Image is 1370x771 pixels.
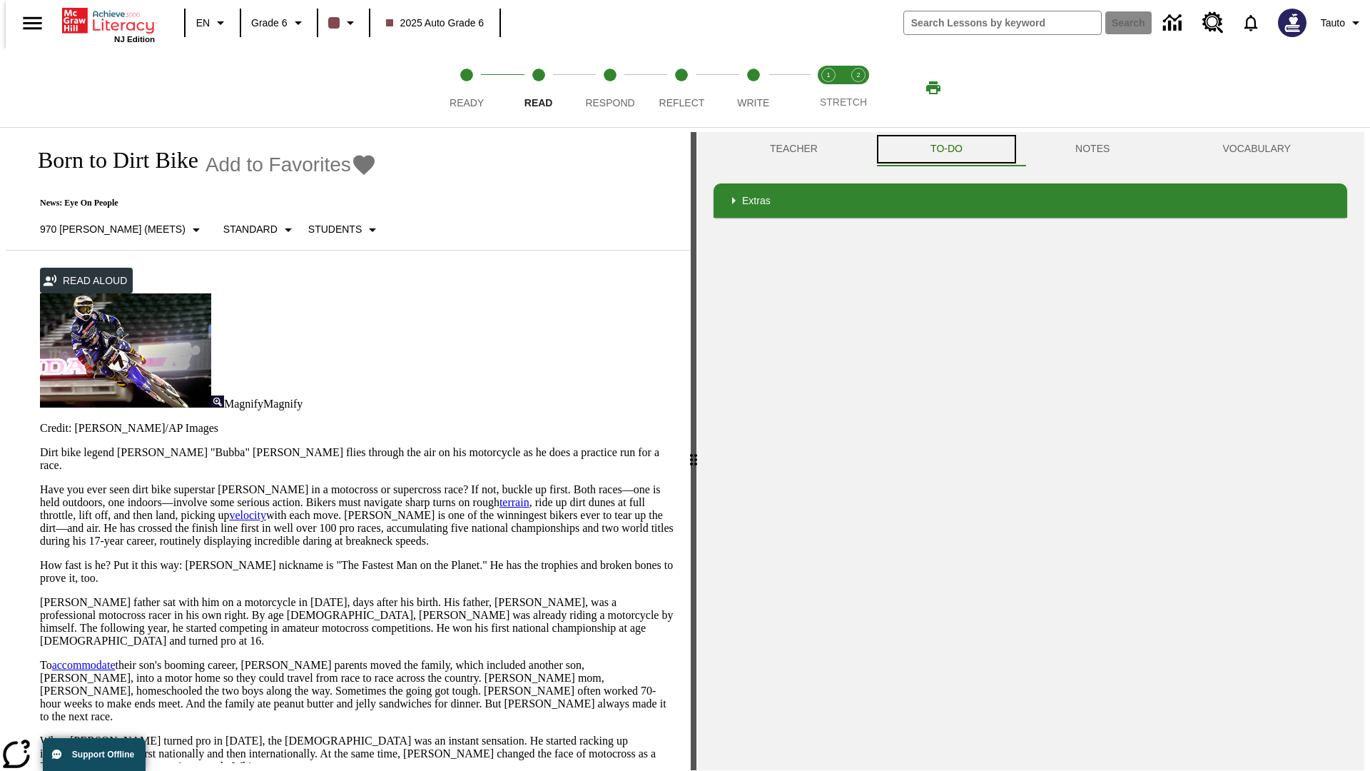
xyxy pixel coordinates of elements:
[820,96,867,108] span: STRETCH
[1019,132,1166,166] button: NOTES
[23,147,198,173] h1: Born to Dirt Bike
[40,483,674,548] p: Have you ever seen dirt bike superstar [PERSON_NAME] in a motocross or supercross race? If not, b...
[524,97,553,109] span: Read
[223,222,278,237] p: Standard
[11,2,54,44] button: Open side menu
[40,596,674,647] p: [PERSON_NAME] father sat with him on a motorcycle in [DATE], days after his birth. His father, [P...
[904,11,1101,34] input: search field
[714,183,1347,218] div: Extras
[712,49,795,127] button: Write step 5 of 5
[856,71,860,79] text: 2
[40,293,211,408] img: Motocross racer James Stewart flies through the air on his dirt bike.
[43,738,146,771] button: Support Offline
[6,132,691,763] div: reading
[205,153,351,176] span: Add to Favorites
[40,559,674,585] p: How fast is he? Put it this way: [PERSON_NAME] nickname is "The Fastest Man on the Planet." He ha...
[585,97,634,109] span: Respond
[72,750,134,760] span: Support Offline
[34,217,210,243] button: Select Lexile, 970 Lexile (Meets)
[224,398,263,410] span: Magnify
[114,35,155,44] span: NJ Edition
[1278,9,1306,37] img: Avatar
[499,496,529,508] a: terrain
[218,217,303,243] button: Scaffolds, Standard
[245,10,313,36] button: Grade: Grade 6, Select a grade
[229,509,266,521] a: velocity
[62,5,155,44] div: Home
[23,198,387,208] p: News: Eye On People
[190,10,235,36] button: Language: EN, Select a language
[826,71,830,79] text: 1
[425,49,508,127] button: Ready step 1 of 5
[40,659,674,723] p: To their son's booming career, [PERSON_NAME] parents moved the family, which included another son...
[1269,4,1315,41] button: Select a new avatar
[808,49,849,127] button: Stretch Read step 1 of 2
[640,49,723,127] button: Reflect step 4 of 5
[308,222,362,237] p: Students
[1232,4,1269,41] a: Notifications
[714,132,1347,166] div: Instructional Panel Tabs
[211,395,224,408] img: Magnify
[40,446,674,472] p: Dirt bike legend [PERSON_NAME] "Bubba" [PERSON_NAME] flies through the air on his motorcycle as h...
[450,97,484,109] span: Ready
[40,422,674,435] p: Credit: [PERSON_NAME]/AP Images
[386,16,484,31] span: 2025 Auto Grade 6
[52,659,116,671] a: accommodate
[696,132,1364,770] div: activity
[323,10,365,36] button: Class color is dark brown. Change class color
[1155,4,1194,43] a: Data Center
[691,132,696,770] div: Press Enter or Spacebar and then press right and left arrow keys to move the slider
[659,97,705,109] span: Reflect
[1315,10,1370,36] button: Profile/Settings
[910,75,956,101] button: Print
[737,97,769,109] span: Write
[874,132,1019,166] button: TO-DO
[714,132,874,166] button: Teacher
[569,49,651,127] button: Respond step 3 of 5
[263,398,303,410] span: Magnify
[497,49,579,127] button: Read step 2 of 5
[838,49,879,127] button: Stretch Respond step 2 of 2
[1321,16,1345,31] span: Tauto
[742,193,771,208] p: Extras
[1166,132,1347,166] button: VOCABULARY
[303,217,387,243] button: Select Student
[40,268,133,294] button: Read Aloud
[205,152,377,177] button: Add to Favorites - Born to Dirt Bike
[1194,4,1232,42] a: Resource Center, Will open in new tab
[196,16,210,31] span: EN
[251,16,288,31] span: Grade 6
[40,222,186,237] p: 970 [PERSON_NAME] (Meets)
